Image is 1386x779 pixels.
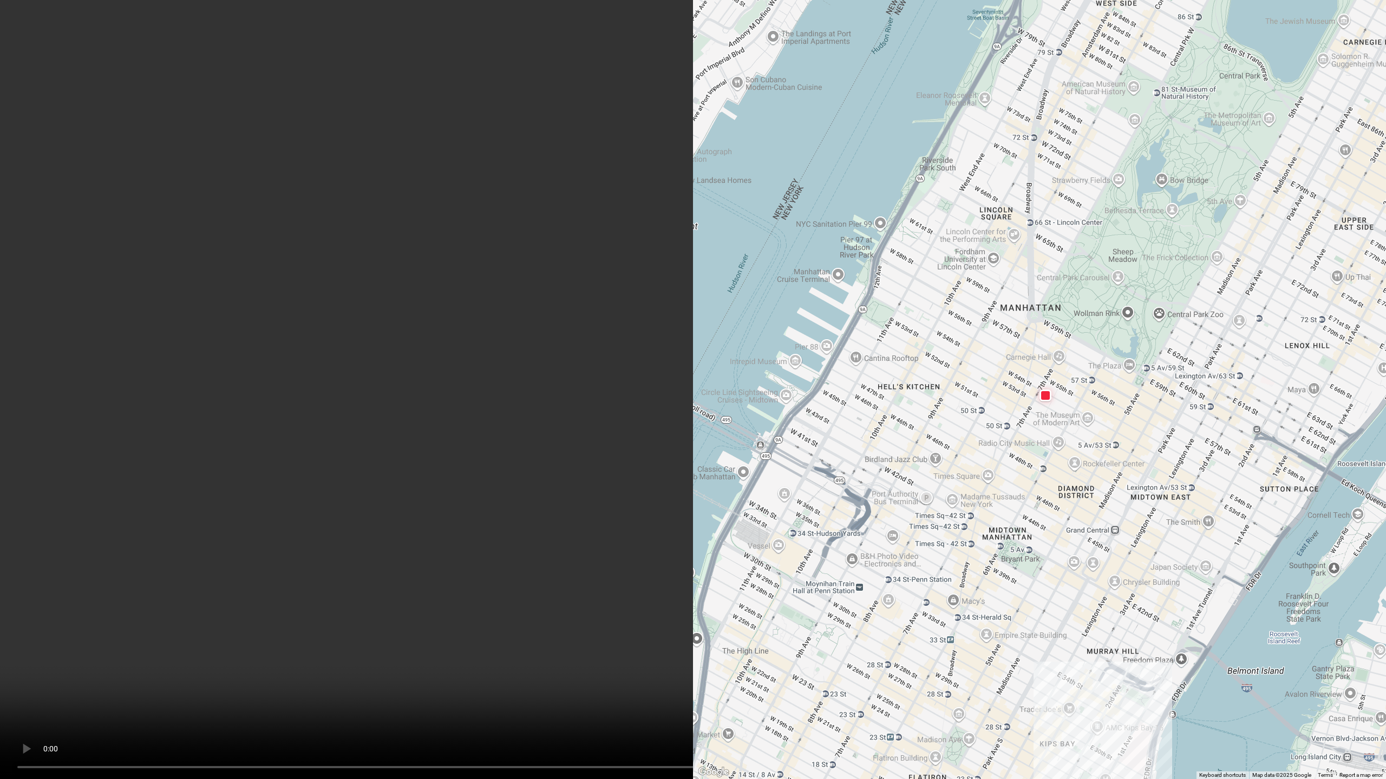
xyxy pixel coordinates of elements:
img: Google [696,765,731,779]
a: Open this area in Google Maps (opens a new window) [696,765,731,779]
a: Report a map error [1339,772,1383,778]
span: Map data ©2025 Google [1252,772,1311,778]
a: Terms (opens in new tab) [1318,772,1333,778]
button: Keyboard shortcuts [1199,771,1246,779]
